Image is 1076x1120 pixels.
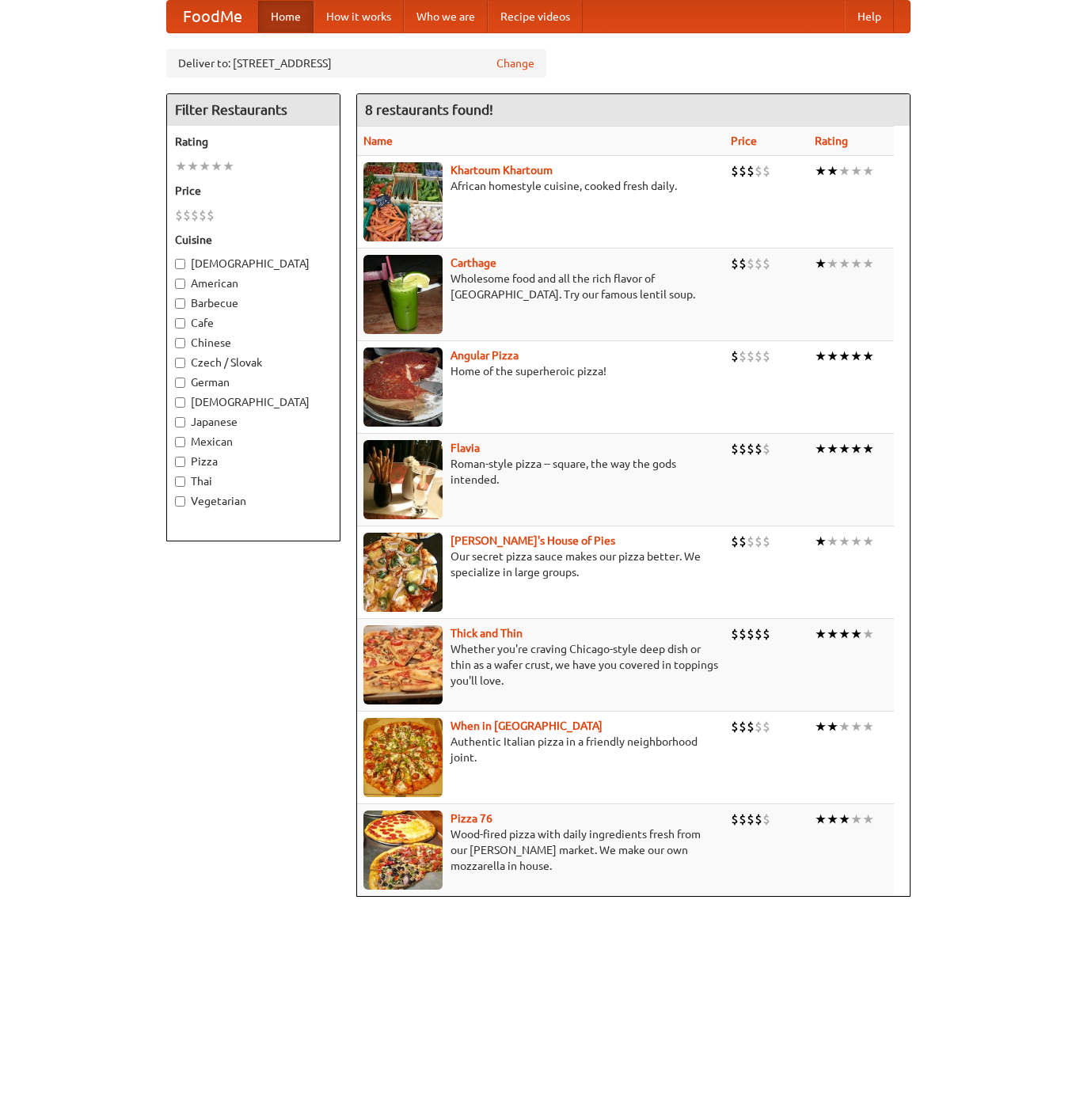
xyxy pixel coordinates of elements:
li: ★ [862,533,874,550]
a: Rating [815,135,848,147]
li: $ [747,162,755,180]
p: Home of the superheroic pizza! [363,363,718,379]
li: ★ [827,162,838,180]
li: ★ [827,347,838,365]
li: $ [762,347,770,365]
label: Vegetarian [175,493,332,509]
a: [PERSON_NAME]'s House of Pies [451,534,615,547]
li: $ [747,440,755,457]
li: ★ [862,347,874,365]
img: carthage.jpg [363,255,443,334]
input: Thai [175,476,185,487]
li: $ [762,162,770,180]
li: ★ [815,811,827,828]
p: Authentic Italian pizza in a friendly neighborhood joint. [363,734,718,765]
li: ★ [862,440,874,457]
input: Chinese [175,338,185,348]
input: Cafe [175,318,185,328]
li: ★ [862,255,874,272]
img: pizza76.jpg [363,811,443,890]
h5: Cuisine [175,232,332,248]
li: ★ [838,347,850,365]
li: ★ [838,533,850,550]
li: ★ [862,811,874,828]
li: $ [747,811,755,828]
li: ★ [838,718,850,735]
li: ★ [850,625,862,643]
img: khartoum.jpg [363,162,443,241]
li: $ [739,440,747,457]
a: Who we are [404,1,488,32]
li: ★ [815,162,827,180]
label: Barbecue [175,295,332,311]
li: ★ [815,440,827,457]
li: ★ [211,158,222,175]
li: $ [739,162,747,180]
li: $ [175,207,183,224]
img: wheninrome.jpg [363,718,443,797]
a: Price [731,135,757,147]
a: FoodMe [167,1,258,32]
li: ★ [838,440,850,457]
li: $ [731,347,739,365]
li: $ [747,718,755,735]
li: $ [755,625,762,643]
li: $ [739,347,747,365]
li: ★ [862,625,874,643]
li: $ [739,625,747,643]
li: $ [191,207,199,224]
li: ★ [850,255,862,272]
label: Japanese [175,414,332,430]
h5: Rating [175,134,332,150]
li: $ [747,625,755,643]
img: flavia.jpg [363,440,443,519]
li: ★ [815,347,827,365]
li: ★ [850,533,862,550]
h4: Filter Restaurants [167,94,340,126]
input: Vegetarian [175,496,185,507]
li: ★ [815,625,827,643]
li: ★ [850,440,862,457]
p: Wood-fired pizza with daily ingredients fresh from our [PERSON_NAME] market. We make our own mozz... [363,826,718,874]
a: Recipe videos [488,1,583,32]
li: ★ [827,811,838,828]
li: $ [762,440,770,457]
li: ★ [838,255,850,272]
p: Roman-style pizza -- square, the way the gods intended. [363,456,718,488]
li: $ [731,440,739,457]
li: $ [731,533,739,550]
label: Cafe [175,315,332,331]
input: [DEMOGRAPHIC_DATA] [175,397,185,408]
label: [DEMOGRAPHIC_DATA] [175,394,332,410]
a: When in [GEOGRAPHIC_DATA] [451,719,603,732]
a: Help [845,1,894,32]
a: Angular Pizza [451,349,519,362]
li: $ [747,347,755,365]
li: $ [755,718,762,735]
a: Flavia [451,442,480,454]
li: $ [755,347,762,365]
li: ★ [222,158,234,175]
li: ★ [815,718,827,735]
li: $ [199,207,207,224]
li: $ [762,625,770,643]
label: Mexican [175,434,332,450]
img: thick.jpg [363,625,443,704]
li: $ [731,162,739,180]
li: $ [739,811,747,828]
li: $ [207,207,215,224]
a: Home [258,1,314,32]
a: Carthage [451,256,496,269]
input: [DEMOGRAPHIC_DATA] [175,259,185,269]
li: $ [762,811,770,828]
li: ★ [827,255,838,272]
label: Czech / Slovak [175,355,332,370]
h5: Price [175,183,332,199]
input: German [175,378,185,388]
li: $ [762,533,770,550]
a: Name [363,135,393,147]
